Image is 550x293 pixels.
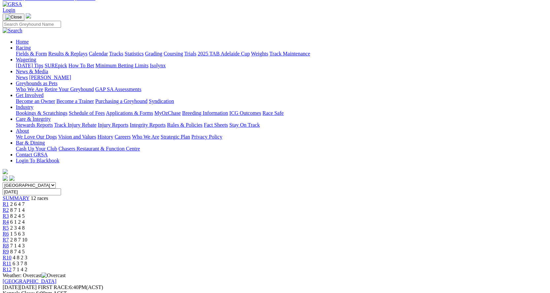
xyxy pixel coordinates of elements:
[9,176,15,181] img: twitter.svg
[262,110,283,116] a: Race Safe
[161,134,190,140] a: Strategic Plan
[3,207,9,213] a: R2
[3,243,9,248] a: R8
[69,110,105,116] a: Schedule of Fees
[97,134,113,140] a: History
[3,284,20,290] span: [DATE]
[3,273,66,278] span: Weather: Overcast
[16,63,43,68] a: [DATE] Tips
[16,98,547,104] div: Get Involved
[10,207,25,213] span: 8 7 1 4
[3,188,61,195] input: Select date
[3,249,9,254] a: R9
[3,219,9,225] a: R4
[3,14,24,21] button: Toggle navigation
[38,284,69,290] span: FIRST RACE:
[95,86,142,92] a: GAP SA Assessments
[58,134,96,140] a: Vision and Values
[16,51,547,57] div: Racing
[3,28,22,34] img: Search
[13,267,27,272] span: 7 1 4 2
[54,122,96,128] a: Track Injury Rebate
[125,51,144,56] a: Statistics
[26,13,31,18] img: logo-grsa-white.png
[3,237,9,243] a: R7
[5,15,22,20] img: Close
[149,98,174,104] a: Syndication
[10,237,27,243] span: 2 8 7 10
[3,195,29,201] a: SUMMARY
[16,81,57,86] a: Greyhounds as Pets
[10,231,25,237] span: 1 5 6 3
[95,63,148,68] a: Minimum Betting Limits
[3,255,12,260] a: R10
[13,255,27,260] span: 4 8 2 3
[229,122,260,128] a: Stay On Track
[16,75,28,80] a: News
[16,128,29,134] a: About
[198,51,250,56] a: 2025 TAB Adelaide Cup
[16,158,59,163] a: Login To Blackbook
[132,134,159,140] a: Who We Are
[10,225,25,231] span: 2 3 4 8
[16,110,547,116] div: Industry
[10,249,25,254] span: 8 7 4 5
[16,45,31,50] a: Racing
[10,213,25,219] span: 8 2 4 5
[3,225,9,231] a: R5
[251,51,268,56] a: Weights
[31,195,48,201] span: 12 races
[58,146,140,151] a: Chasers Restaurant & Function Centre
[114,134,131,140] a: Careers
[3,169,8,174] img: logo-grsa-white.png
[3,1,22,7] img: GRSA
[16,146,57,151] a: Cash Up Your Club
[3,261,11,266] span: R11
[3,176,8,181] img: facebook.svg
[16,146,547,152] div: Bar & Dining
[16,152,48,157] a: Contact GRSA
[191,134,222,140] a: Privacy Policy
[69,63,94,68] a: How To Bet
[109,51,123,56] a: Tracks
[130,122,166,128] a: Integrity Reports
[3,231,9,237] a: R6
[3,21,61,28] input: Search
[167,122,203,128] a: Rules & Policies
[270,51,310,56] a: Track Maintenance
[16,110,67,116] a: Bookings & Scratchings
[16,122,53,128] a: Stewards Reports
[16,134,547,140] div: About
[145,51,162,56] a: Grading
[10,219,25,225] span: 6 1 2 4
[3,278,56,284] a: [GEOGRAPHIC_DATA]
[16,98,55,104] a: Become an Owner
[95,98,147,104] a: Purchasing a Greyhound
[29,75,71,80] a: [PERSON_NAME]
[48,51,87,56] a: Results & Replays
[3,201,9,207] a: R1
[3,267,12,272] a: R12
[16,51,47,56] a: Fields & Form
[89,51,108,56] a: Calendar
[16,75,547,81] div: News & Media
[16,86,547,92] div: Greyhounds as Pets
[16,86,43,92] a: Who We Are
[16,140,45,146] a: Bar & Dining
[3,284,37,290] span: [DATE]
[16,92,44,98] a: Get Involved
[45,63,67,68] a: SUREpick
[16,63,547,69] div: Wagering
[106,110,153,116] a: Applications & Forms
[204,122,228,128] a: Fact Sheets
